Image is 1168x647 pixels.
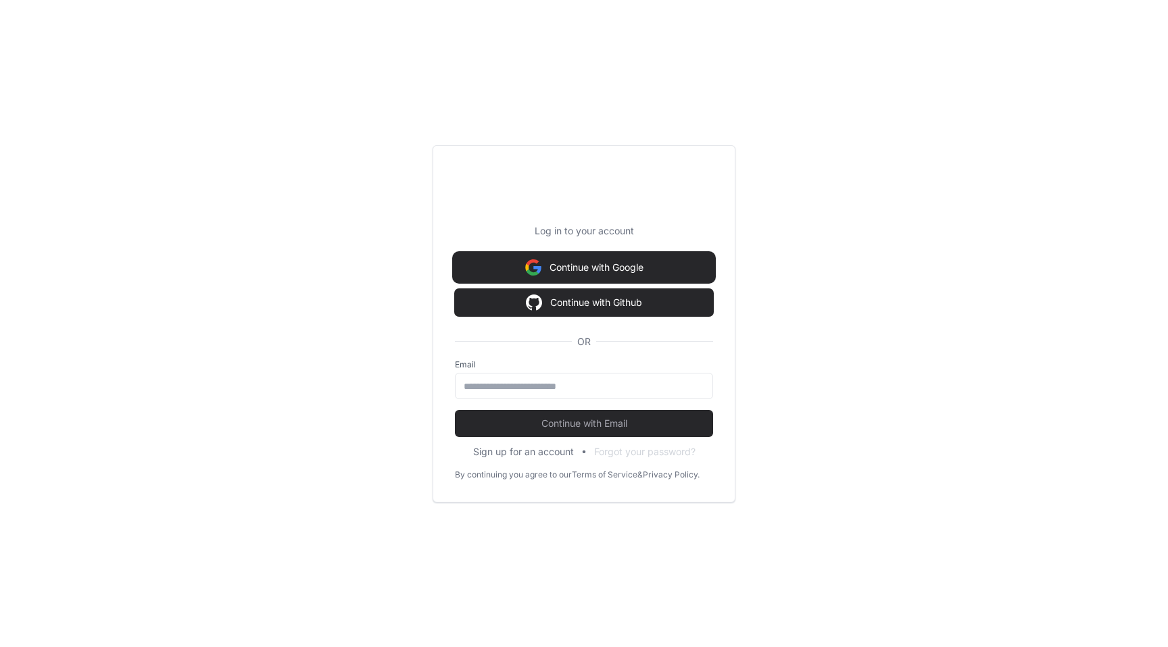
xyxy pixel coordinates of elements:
button: Forgot your password? [594,445,696,459]
span: Continue with Email [455,417,713,430]
button: Continue with Google [455,254,713,281]
button: Continue with Github [455,289,713,316]
label: Email [455,359,713,370]
div: By continuing you agree to our [455,469,572,480]
p: Log in to your account [455,224,713,238]
button: Continue with Email [455,410,713,437]
div: & [637,469,643,480]
img: Sign in with google [525,254,541,281]
a: Privacy Policy. [643,469,700,480]
span: OR [572,335,596,348]
a: Terms of Service [572,469,637,480]
button: Sign up for an account [473,445,574,459]
img: Sign in with google [526,289,542,316]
